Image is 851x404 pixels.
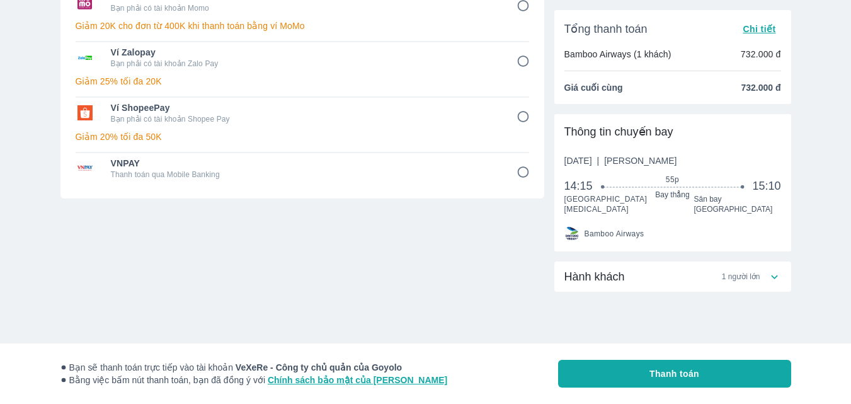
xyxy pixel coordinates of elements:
[111,3,499,13] p: Bạn phải có tài khoản Momo
[741,81,780,94] span: 732.000 đ
[649,367,699,380] span: Thanh toán
[111,46,499,59] span: Ví Zalopay
[111,114,499,124] p: Bạn phải có tài khoản Shopee Pay
[585,229,644,239] span: Bamboo Airways
[76,130,529,143] p: Giảm 20% tối đa 50K
[743,24,775,34] span: Chi tiết
[603,175,742,185] span: 55p
[554,262,791,292] div: Hành khách1 người lớn
[111,101,499,114] span: Ví ShopeePay
[111,170,499,180] p: Thanh toán qua Mobile Banking
[268,375,447,385] a: Chính sách bảo mật của [PERSON_NAME]
[564,81,623,94] span: Giá cuối cùng
[741,48,781,61] p: 732.000 đ
[597,156,600,166] span: |
[564,21,648,37] span: Tổng thanh toán
[76,75,529,88] p: Giảm 25% tối đa 20K
[558,360,791,388] button: Thanh toán
[76,20,529,32] p: Giảm 20K cho đơn từ 400K khi thanh toán bằng ví MoMo
[564,124,781,139] div: Thông tin chuyến bay
[738,20,780,38] button: Chi tiết
[111,157,499,170] span: VNPAY
[603,190,742,200] span: Bay thẳng
[752,178,780,193] span: 15:10
[60,361,448,374] span: Bạn sẽ thanh toán trực tiếp vào tài khoản
[564,154,677,167] span: [DATE]
[76,105,94,120] img: Ví ShopeePay
[76,161,94,176] img: VNPAY
[76,50,94,65] img: Ví Zalopay
[76,42,529,72] div: Ví ZalopayVí ZalopayBạn phải có tài khoản Zalo Pay
[722,272,760,282] span: 1 người lớn
[76,153,529,183] div: VNPAYVNPAYThanh toán qua Mobile Banking
[76,98,529,128] div: Ví ShopeePayVí ShopeePayBạn phải có tài khoản Shopee Pay
[564,269,625,284] span: Hành khách
[236,362,402,372] strong: VeXeRe - Công ty chủ quản của Goyolo
[564,48,671,61] p: Bamboo Airways (1 khách)
[564,178,603,193] span: 14:15
[111,59,499,69] p: Bạn phải có tài khoản Zalo Pay
[60,374,448,386] span: Bằng việc bấm nút thanh toán, bạn đã đồng ý với
[604,156,677,166] span: [PERSON_NAME]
